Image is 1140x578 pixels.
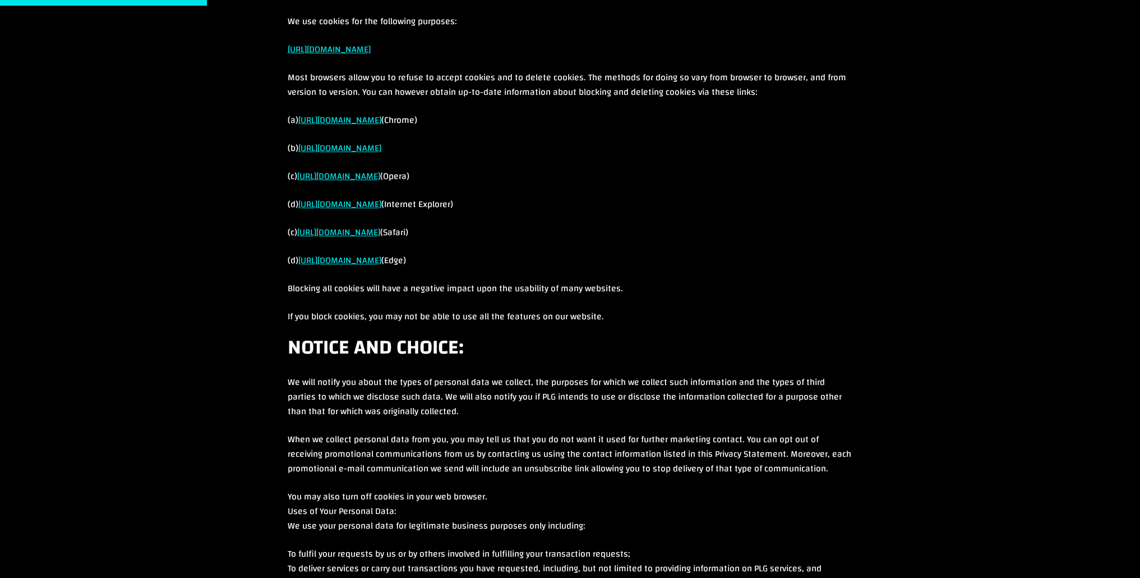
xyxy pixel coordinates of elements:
[298,196,381,213] a: [URL][DOMAIN_NAME]
[288,517,585,534] span: We use your personal data for legitimate business purposes only including:
[288,197,853,225] p: (d) (Internet Explorer)
[1084,524,1140,578] div: Chat-Widget
[297,168,380,185] a: [URL][DOMAIN_NAME]
[288,169,853,197] p: (c) (Opera)
[298,140,381,157] a: [URL][DOMAIN_NAME]
[288,488,487,505] span: You may also turn off cookies in your web browser.
[298,252,381,269] a: [URL][DOMAIN_NAME]
[288,225,853,253] p: (c) (Safari)
[288,253,853,281] p: (d) (Edge)
[288,113,853,141] p: (a) (Chrome)
[288,141,853,169] p: (b)
[288,308,604,325] span: If you block cookies, you may not be able to use all the features on our website.
[288,374,842,420] span: We will notify you about the types of personal data we collect, the purposes for which we collect...
[288,280,623,297] span: Blocking all cookies will have a negative impact upon the usability of many websites.
[288,329,464,366] span: Notice and Choice:
[288,503,396,520] span: Uses of Your Personal Data:
[298,112,381,129] a: [URL][DOMAIN_NAME]
[288,41,371,58] a: [URL][DOMAIN_NAME]
[288,69,846,100] span: Most browsers allow you to refuse to accept cookies and to delete cookies. The methods for doing ...
[1084,524,1140,578] iframe: Chat Widget
[297,224,380,241] a: [URL][DOMAIN_NAME]
[288,431,851,477] span: When we collect personal data from you, you may tell us that you do not want it used for further ...
[288,13,457,30] span: We use cookies for the following purposes:
[288,545,630,562] span: To fulfil your requests by us or by others involved in fulfilling your transaction requests;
